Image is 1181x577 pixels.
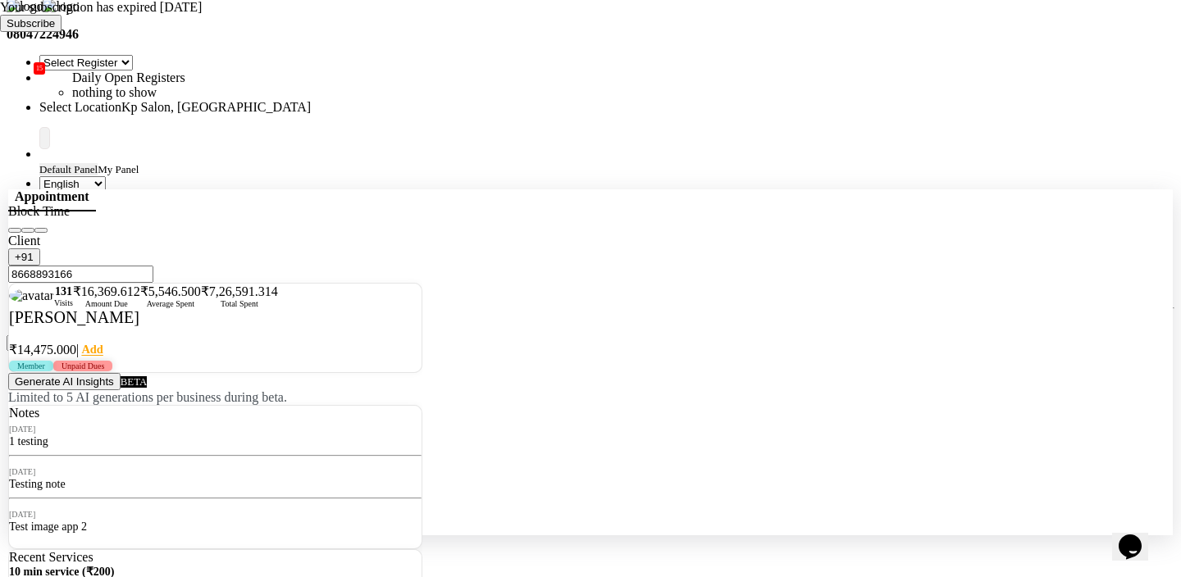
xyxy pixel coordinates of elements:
[8,204,70,218] span: Block Time
[34,228,48,233] button: Close
[8,373,121,390] button: Generate AI Insights
[8,234,422,248] div: Client
[1112,511,1165,561] iframe: chat widget
[9,288,54,303] img: avatar
[7,27,79,41] b: 08047224946
[9,406,39,420] span: Notes
[8,248,40,266] button: +91
[9,467,35,476] span: [DATE]
[9,425,35,434] span: [DATE]
[147,299,194,308] span: Average Spent
[9,478,422,491] div: Testing note
[55,285,72,298] span: 131
[85,299,128,308] span: Amount Due
[221,299,258,308] span: Total Spent
[9,520,422,534] div: Test image app 2
[79,340,106,358] a: Add
[8,183,96,211] span: Appointment
[8,266,153,283] input: Search by Name/Mobile/Email/Code
[9,361,53,371] span: Member
[34,62,45,75] span: 15
[72,85,482,100] li: nothing to show
[72,70,482,85] div: Daily Open Registers
[98,163,139,175] span: My Panel
[9,550,93,564] span: Recent Services
[9,435,422,448] div: 1 testing
[121,376,147,388] span: BETA
[9,510,35,519] span: [DATE]
[76,343,106,357] span: |
[73,284,140,299] span: ₹16,369.612
[201,284,278,299] span: ₹7,26,591.314
[53,361,113,371] span: Unpaid Dues
[9,343,76,357] span: ₹14,475.000
[140,284,201,299] span: ₹5,546.500
[54,298,73,307] span: Visits
[39,163,98,175] span: Default Panel
[8,390,422,405] div: Limited to 5 AI generations per business during beta.
[9,308,422,327] div: [PERSON_NAME]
